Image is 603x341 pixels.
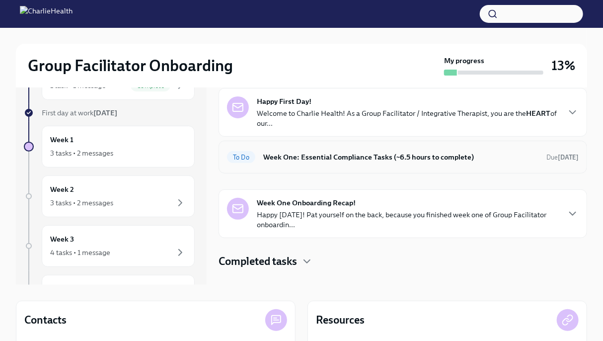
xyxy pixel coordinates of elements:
a: Week 23 tasks • 2 messages [24,175,195,217]
strong: My progress [444,56,484,66]
span: Due [546,154,579,161]
h3: 13% [551,57,575,75]
h4: Contacts [24,313,67,328]
a: Week 4 [24,275,195,317]
h6: Week 1 [50,134,74,145]
a: Week 34 tasks • 1 message [24,225,195,267]
img: CharlieHealth [20,6,73,22]
strong: HEART [526,109,550,118]
strong: [DATE] [93,108,117,117]
span: First day at work [42,108,117,117]
span: August 25th, 2025 10:00 [546,153,579,162]
h4: Completed tasks [219,254,297,269]
a: Week 13 tasks • 2 messages [24,126,195,168]
p: Welcome to Charlie Health! As a Group Facilitator / Integrative Therapist, you are the of our... [257,108,559,128]
strong: [DATE] [558,154,579,161]
h4: Resources [316,313,365,328]
a: To DoWeek One: Essential Compliance Tasks (~6.5 hours to complete)Due[DATE] [227,149,579,165]
h2: Group Facilitator Onboarding [28,56,233,76]
h6: Week 4 [50,283,75,294]
span: To Do [227,154,255,161]
div: 3 tasks • 2 messages [50,198,113,208]
p: Happy [DATE]! Pat yourself on the back, because you finished week one of Group Facilitator onboar... [257,210,559,230]
div: 4 tasks • 1 message [50,248,110,257]
strong: Week One Onboarding Recap! [257,198,356,208]
h6: Week 3 [50,234,74,245]
div: Completed tasks [219,254,587,269]
h6: Week One: Essential Compliance Tasks (~6.5 hours to complete) [263,152,538,163]
div: 3 tasks • 2 messages [50,148,113,158]
strong: Happy First Day! [257,96,311,106]
a: First day at work[DATE] [24,108,195,118]
h6: Week 2 [50,184,74,195]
